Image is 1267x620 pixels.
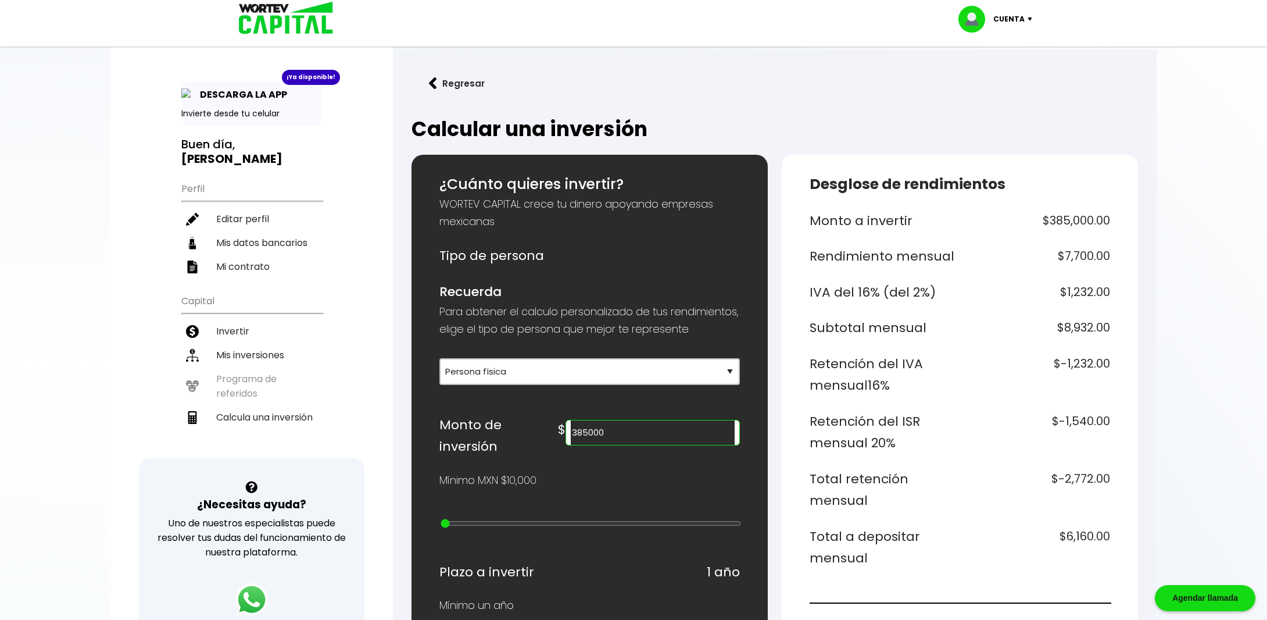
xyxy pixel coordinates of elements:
a: Mi contrato [181,255,323,279]
h5: Desglose de rendimientos [810,173,1110,195]
ul: Capital [181,288,323,458]
button: Regresar [411,68,502,99]
b: [PERSON_NAME] [181,151,282,167]
img: app-icon [181,88,194,101]
p: Cuenta [993,10,1025,28]
h6: Monto a invertir [810,210,955,232]
ul: Perfil [181,176,323,279]
a: Mis datos bancarios [181,231,323,255]
h6: $-1,232.00 [965,353,1111,397]
div: Agendar llamada [1155,585,1255,611]
img: contrato-icon.f2db500c.svg [186,261,199,273]
h6: 1 año [707,561,740,583]
h6: $8,932.00 [965,317,1111,339]
p: Mínimo MXN $10,000 [439,472,536,489]
h6: Recuerda [439,281,740,303]
h6: $385,000.00 [965,210,1111,232]
p: Mínimo un año [439,597,514,614]
p: WORTEV CAPITAL crece tu dinero apoyando empresas mexicanas [439,195,740,230]
a: Invertir [181,319,323,343]
h6: Tipo de persona [439,245,740,267]
img: invertir-icon.b3b967d7.svg [186,325,199,338]
img: flecha izquierda [429,77,437,90]
a: Calcula una inversión [181,405,323,429]
p: Uno de nuestros especialistas puede resolver tus dudas del funcionamiento de nuestra plataforma. [154,516,350,560]
h6: $6,160.00 [965,526,1111,569]
img: inversiones-icon.6695dc30.svg [186,349,199,362]
h6: $-2,772.00 [965,468,1111,512]
h6: Subtotal mensual [810,317,955,339]
h3: Buen día, [181,137,323,166]
h5: ¿Cuánto quieres invertir? [439,173,740,195]
p: DESCARGA LA APP [194,87,287,102]
h2: Calcular una inversión [411,117,1138,141]
img: profile-image [958,6,993,33]
img: editar-icon.952d3147.svg [186,213,199,226]
h6: Plazo a invertir [439,561,534,583]
h6: Total a depositar mensual [810,526,955,569]
h6: $ [558,419,566,441]
p: Para obtener el calculo personalizado de tus rendimientos, elige el tipo de persona que mejor te ... [439,303,740,338]
h3: ¿Necesitas ayuda? [197,496,306,513]
img: logos_whatsapp-icon.242b2217.svg [235,583,268,616]
h6: $1,232.00 [965,282,1111,304]
img: datos-icon.10cf9172.svg [186,237,199,250]
h6: Monto de inversión [439,414,558,458]
h6: $-1,540.00 [965,411,1111,454]
img: icon-down [1025,17,1040,21]
h6: Retención del ISR mensual 20% [810,411,955,454]
a: Mis inversiones [181,343,323,367]
h6: $7,700.00 [965,245,1111,268]
h6: IVA del 16% (del 2%) [810,282,955,304]
h6: Total retención mensual [810,468,955,512]
h6: Retención del IVA mensual 16% [810,353,955,397]
div: ¡Ya disponible! [282,70,340,85]
a: Editar perfil [181,207,323,231]
img: calculadora-icon.17d418c4.svg [186,411,199,424]
h6: Rendimiento mensual [810,245,955,268]
a: flecha izquierdaRegresar [411,68,1138,99]
p: Invierte desde tu celular [181,108,323,120]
